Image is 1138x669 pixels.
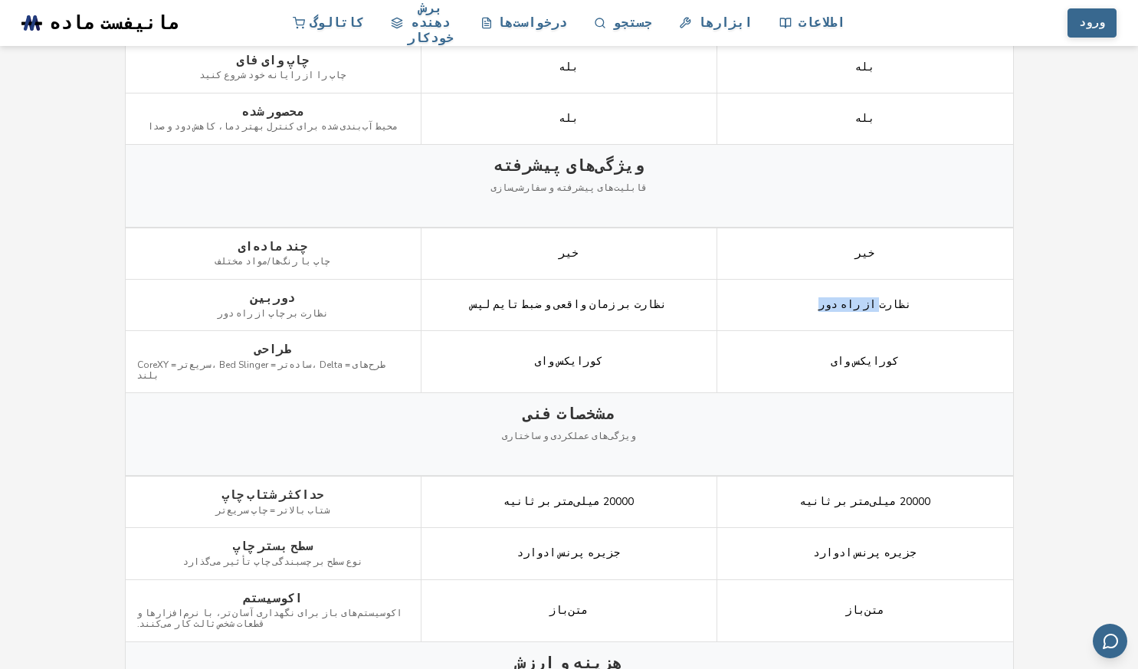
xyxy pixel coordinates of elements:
font: اکوسیستم‌های باز برای نگهداری آسان‌تر، با نرم‌افزارها و قطعات شخص ثالث کار می‌کنند. [137,607,402,630]
font: جستجو [613,14,652,31]
font: کاتالوگ [310,14,364,31]
font: اکوسیستم [243,590,302,607]
font: ابزارها [698,14,753,31]
font: قابلیت‌های پیشرفته و سفارشی‌سازی [490,182,647,194]
font: درخواست‌ها [497,14,567,31]
font: دوربین [251,290,295,307]
font: مشخصات فنی [523,403,615,425]
font: اطلاعات [799,14,845,31]
font: بله [855,111,874,126]
font: چاپ را از رایانه خود شروع کنید [199,69,346,81]
font: ورود [1079,15,1105,30]
font: نظارت بر زمان واقعی و ضبط تایم لپس [471,297,667,312]
font: کورایکس وای [831,354,898,369]
font: ویژگی‌های عملکردی و ساختاری [502,430,636,442]
font: متن‌باز [845,603,884,618]
button: ارسال بازخورد از طریق ایمیل [1093,624,1127,658]
font: کورایکس وای [535,354,602,369]
font: مانیفست ماده [50,10,179,36]
font: محیط آب‌بندی شده برای کنترل بهتر دما، کاهش دود و صدا [148,120,398,133]
font: خیر [855,246,874,261]
font: بله [855,60,874,74]
font: جزیره پرنس ادوارد [813,546,916,560]
font: چاپ با رنگ‌ها/مواد مختلف [215,255,330,267]
font: 20000 میلی‌متر بر ثانیه [799,494,930,509]
font: نظارت بر چاپ از راه دور [217,307,328,320]
font: بله [559,111,578,126]
font: متن‌باز [549,603,589,618]
font: ویژگی‌های پیشرفته [494,155,644,176]
font: طراحی [254,341,291,358]
font: خیر [559,246,578,261]
font: نظارت از راه دور [818,297,912,312]
font: شتاب بالاتر = چاپ سریع‌تر [215,504,330,517]
font: سطح بستر چاپ [233,538,313,555]
font: محصور شده [241,103,303,120]
font: نوع سطح بر چسبندگی چاپ تأثیر می‌گذارد [183,556,363,568]
font: حداکثر شتاب چاپ [221,487,323,503]
font: CoreXY = سریع‌تر، Bed Slinger = ساده‌تر، Delta = طرح‌های بلند [137,359,386,382]
font: چاپ وای فای [237,52,310,69]
font: بله [559,60,578,74]
button: ورود [1067,8,1117,38]
font: چند ماده‌ای [238,238,308,255]
font: 20000 میلی‌متر بر ثانیه [503,494,634,509]
font: جزیره پرنس ادوارد [517,546,620,560]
